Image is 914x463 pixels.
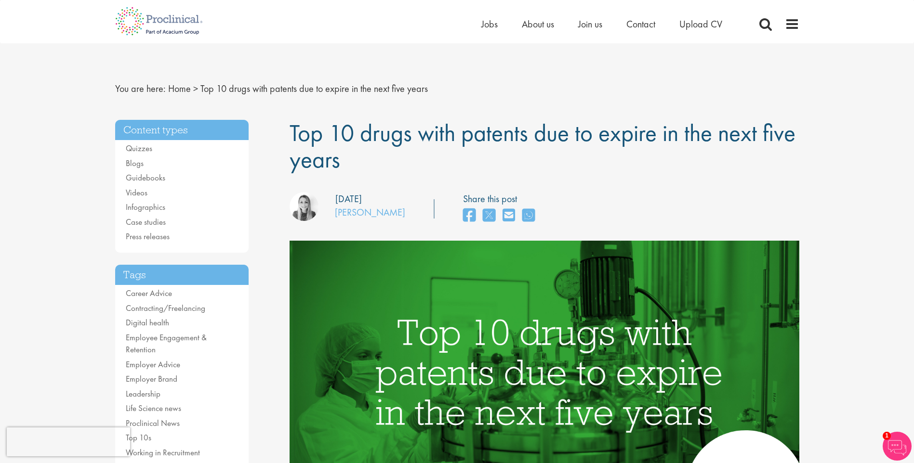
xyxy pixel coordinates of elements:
[679,18,722,30] a: Upload CV
[168,82,191,95] a: breadcrumb link
[126,288,172,298] a: Career Advice
[578,18,602,30] a: Join us
[7,427,130,456] iframe: reCAPTCHA
[126,303,205,313] a: Contracting/Freelancing
[126,403,181,413] a: Life Science news
[126,418,180,428] a: Proclinical News
[126,388,160,399] a: Leadership
[463,192,540,206] label: Share this post
[126,202,165,212] a: Infographics
[463,206,476,226] a: share on facebook
[883,432,912,461] img: Chatbot
[126,359,180,370] a: Employer Advice
[126,447,200,458] a: Working in Recruitment
[126,172,165,183] a: Guidebooks
[126,432,151,443] a: Top 10s
[126,332,207,355] a: Employee Engagement & Retention
[115,82,166,95] span: You are here:
[126,158,144,168] a: Blogs
[481,18,498,30] a: Jobs
[126,373,177,384] a: Employer Brand
[126,317,169,328] a: Digital health
[126,187,147,198] a: Videos
[522,206,535,226] a: share on whats app
[335,206,405,219] a: [PERSON_NAME]
[193,82,198,95] span: >
[200,82,428,95] span: Top 10 drugs with patents due to expire in the next five years
[522,18,554,30] a: About us
[126,143,152,154] a: Quizzes
[483,206,495,226] a: share on twitter
[115,120,249,141] h3: Content types
[290,117,795,175] span: Top 10 drugs with patents due to expire in the next five years
[126,231,170,242] a: Press releases
[126,217,166,227] a: Case studies
[290,192,318,221] img: Hannah Burke
[115,265,249,285] h3: Tags
[883,432,891,440] span: 1
[335,192,362,206] div: [DATE]
[503,206,515,226] a: share on email
[626,18,655,30] a: Contact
